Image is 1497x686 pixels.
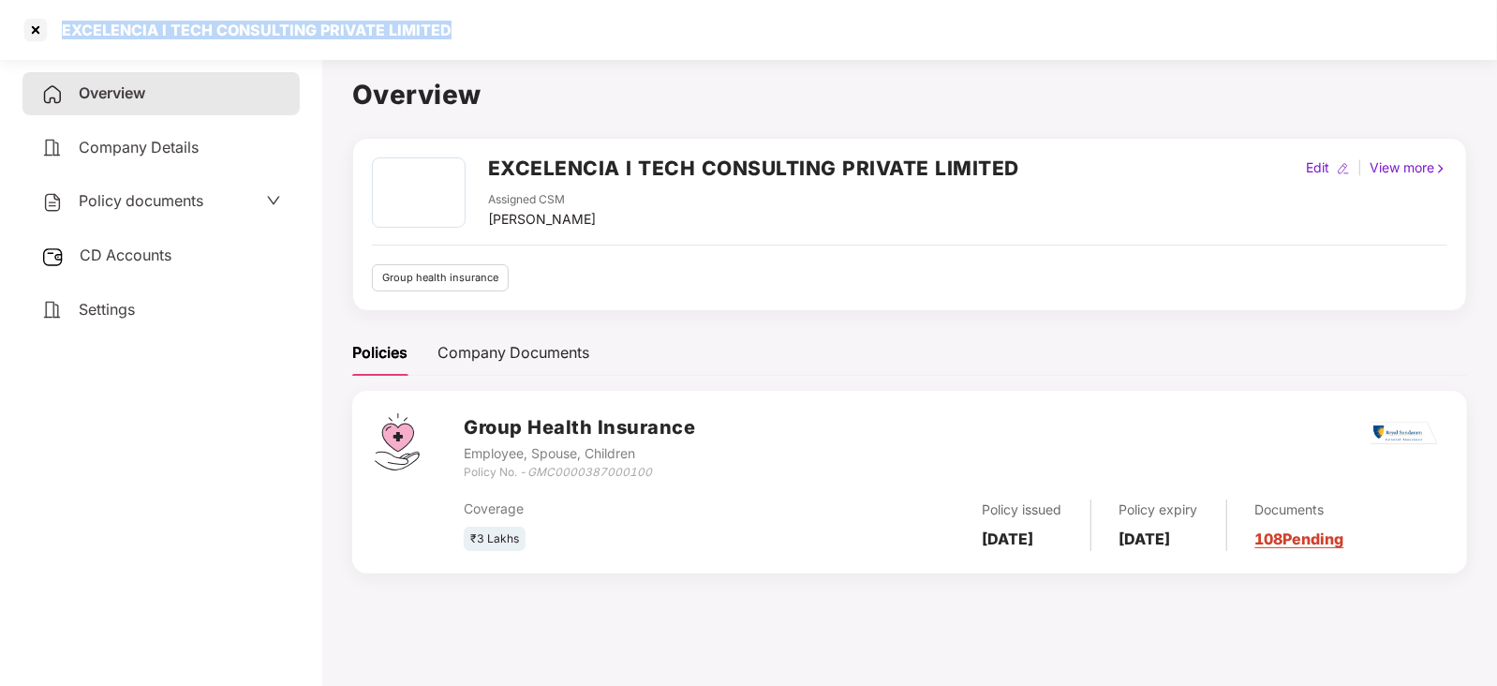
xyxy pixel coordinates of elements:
[79,300,135,319] span: Settings
[1119,529,1171,548] b: [DATE]
[1354,157,1366,178] div: |
[983,500,1062,520] div: Policy issued
[372,264,509,291] div: Group health insurance
[1119,500,1198,520] div: Policy expiry
[464,413,695,442] h3: Group Health Insurance
[437,341,589,365] div: Company Documents
[464,464,695,482] div: Policy No. -
[1337,162,1350,175] img: editIcon
[488,191,596,209] div: Assigned CSM
[41,246,65,268] img: svg+xml;base64,PHN2ZyB3aWR0aD0iMjUiIGhlaWdodD0iMjQiIHZpZXdCb3g9IjAgMCAyNSAyNCIgZmlsbD0ibm9uZSIgeG...
[1371,422,1438,445] img: rsi.png
[983,529,1034,548] b: [DATE]
[464,443,695,464] div: Employee, Spouse, Children
[527,465,652,479] i: GMC0000387000100
[488,209,596,230] div: [PERSON_NAME]
[1434,162,1447,175] img: rightIcon
[79,83,145,102] span: Overview
[266,193,281,208] span: down
[1255,529,1344,548] a: 108 Pending
[375,413,420,470] img: svg+xml;base64,PHN2ZyB4bWxucz0iaHR0cDovL3d3dy53My5vcmcvMjAwMC9zdmciIHdpZHRoPSI0Ny43MTQiIGhlaWdodD...
[41,83,64,106] img: svg+xml;base64,PHN2ZyB4bWxucz0iaHR0cDovL3d3dy53My5vcmcvMjAwMC9zdmciIHdpZHRoPSIyNCIgaGVpZ2h0PSIyNC...
[1302,157,1333,178] div: Edit
[352,341,408,365] div: Policies
[352,74,1467,115] h1: Overview
[51,21,452,39] div: EXCELENCIA I TECH CONSULTING PRIVATE LIMITED
[79,191,203,210] span: Policy documents
[1366,157,1451,178] div: View more
[41,191,64,214] img: svg+xml;base64,PHN2ZyB4bWxucz0iaHR0cDovL3d3dy53My5vcmcvMjAwMC9zdmciIHdpZHRoPSIyNCIgaGVpZ2h0PSIyNC...
[80,246,171,264] span: CD Accounts
[464,499,791,519] div: Coverage
[1255,500,1344,520] div: Documents
[41,137,64,159] img: svg+xml;base64,PHN2ZyB4bWxucz0iaHR0cDovL3d3dy53My5vcmcvMjAwMC9zdmciIHdpZHRoPSIyNCIgaGVpZ2h0PSIyNC...
[464,527,526,552] div: ₹3 Lakhs
[488,153,1019,184] h2: EXCELENCIA I TECH CONSULTING PRIVATE LIMITED
[79,138,199,157] span: Company Details
[41,299,64,321] img: svg+xml;base64,PHN2ZyB4bWxucz0iaHR0cDovL3d3dy53My5vcmcvMjAwMC9zdmciIHdpZHRoPSIyNCIgaGVpZ2h0PSIyNC...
